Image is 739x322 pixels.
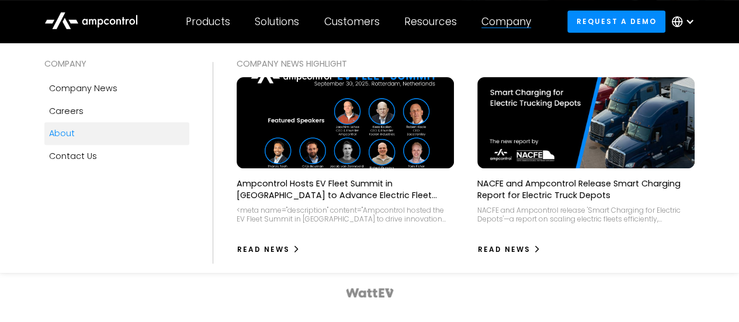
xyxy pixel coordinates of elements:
div: Resources [404,15,457,28]
div: Read News [237,244,290,255]
div: Solutions [255,15,299,28]
p: Ampcontrol Hosts EV Fleet Summit in [GEOGRAPHIC_DATA] to Advance Electric Fleet Management in [GE... [237,178,454,201]
a: Careers [44,100,189,122]
div: Products [186,15,230,28]
a: Company news [44,77,189,99]
a: Request a demo [567,11,665,32]
div: COMPANY NEWS Highlight [237,57,695,70]
div: Company [481,15,531,28]
div: Contact Us [49,150,97,162]
a: Contact Us [44,145,189,167]
div: About [49,127,75,140]
div: Customers [324,15,380,28]
a: Read News [477,240,541,259]
div: <meta name="description" content="Ampcontrol hosted the EV Fleet Summit in [GEOGRAPHIC_DATA] to d... [237,206,454,224]
div: Careers [49,105,84,117]
p: NACFE and Ampcontrol Release Smart Charging Report for Electric Truck Depots [477,178,695,201]
a: About [44,122,189,144]
div: Company news [49,82,117,95]
div: COMPANY [44,57,189,70]
a: Read News [237,240,300,259]
div: Read News [478,244,530,255]
div: NACFE and Ampcontrol release 'Smart Charging for Electric Depots'—a report on scaling electric fl... [477,206,695,224]
img: WattEV logo [345,288,394,297]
